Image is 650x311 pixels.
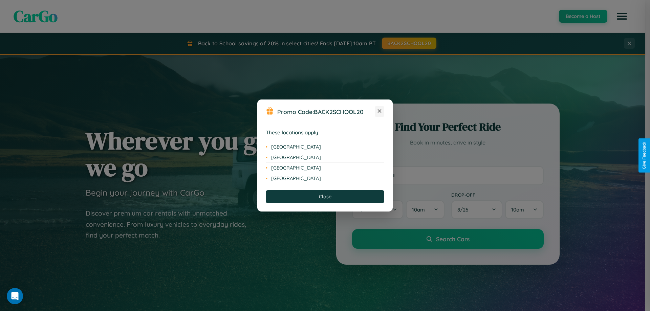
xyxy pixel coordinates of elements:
[266,173,384,183] li: [GEOGRAPHIC_DATA]
[277,108,375,115] h3: Promo Code:
[266,142,384,152] li: [GEOGRAPHIC_DATA]
[314,108,364,115] b: BACK2SCHOOL20
[266,129,320,136] strong: These locations apply:
[7,288,23,304] div: Open Intercom Messenger
[266,163,384,173] li: [GEOGRAPHIC_DATA]
[266,190,384,203] button: Close
[266,152,384,163] li: [GEOGRAPHIC_DATA]
[642,142,647,169] div: Give Feedback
